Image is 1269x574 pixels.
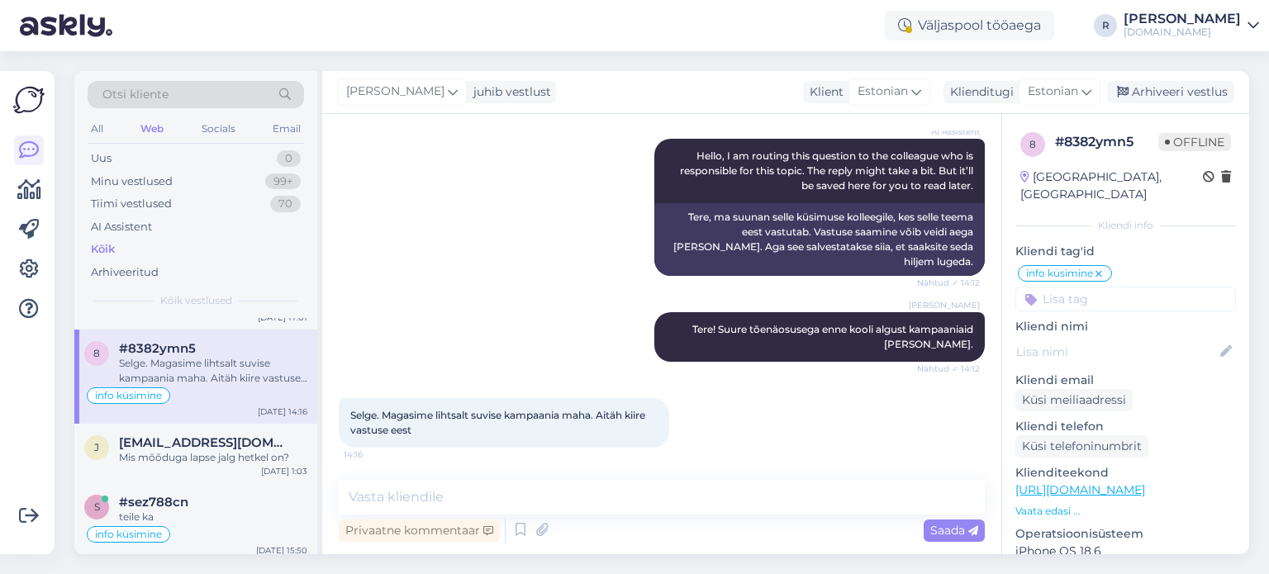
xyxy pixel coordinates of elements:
div: [DATE] 1:03 [261,465,307,477]
div: Selge. Magasime lihtsalt suvise kampaania maha. Aitäh kiire vastuse eest [119,356,307,386]
div: 99+ [265,173,301,190]
p: Vaata edasi ... [1015,504,1236,519]
img: Askly Logo [13,84,45,116]
span: Estonian [858,83,908,101]
span: Nähtud ✓ 14:12 [917,363,980,375]
span: [PERSON_NAME] [346,83,444,101]
p: Kliendi telefon [1015,418,1236,435]
div: [DATE] 17:01 [258,311,307,324]
div: Klient [803,83,844,101]
span: #8382ymn5 [119,341,196,356]
div: Tere, ma suunan selle küsimuse kolleegile, kes selle teema eest vastutab. Vastuse saamine võib ve... [654,203,985,276]
a: [URL][DOMAIN_NAME] [1015,482,1145,497]
div: teile ka [119,510,307,524]
span: Kõik vestlused [160,293,232,308]
div: Küsi telefoninumbrit [1015,435,1148,458]
span: j [94,441,99,453]
div: Arhiveeri vestlus [1107,81,1234,103]
p: Kliendi nimi [1015,318,1236,335]
div: juhib vestlust [467,83,551,101]
span: info küsimine [95,529,162,539]
span: #sez788cn [119,495,188,510]
div: Väljaspool tööaega [885,11,1054,40]
span: janndra.saar@gmail.com [119,435,291,450]
span: 8 [93,347,100,359]
span: info küsimine [95,391,162,401]
div: Klienditugi [943,83,1014,101]
div: [DATE] 14:16 [258,406,307,418]
div: Minu vestlused [91,173,173,190]
div: Küsi meiliaadressi [1015,389,1133,411]
input: Lisa nimi [1016,343,1217,361]
div: R [1094,14,1117,37]
div: Kliendi info [1015,218,1236,233]
div: [DOMAIN_NAME] [1124,26,1241,39]
span: AI Assistent [918,126,980,138]
p: Klienditeekond [1015,464,1236,481]
p: Operatsioonisüsteem [1015,525,1236,543]
div: Email [269,118,304,140]
div: Privaatne kommentaar [339,519,500,542]
span: Estonian [1028,83,1078,101]
span: Selge. Magasime lihtsalt suvise kampaania maha. Aitäh kiire vastuse eest [350,409,648,436]
span: Nähtud ✓ 14:12 [917,277,980,289]
p: Kliendi tag'id [1015,243,1236,260]
div: Socials [198,118,239,140]
div: Tiimi vestlused [91,196,172,212]
span: 8 [1029,138,1036,150]
span: Otsi kliente [102,86,169,103]
div: Mis mõõduga lapse jalg hetkel on? [119,450,307,465]
div: 0 [277,150,301,167]
div: [DATE] 15:50 [256,544,307,557]
div: AI Assistent [91,219,152,235]
div: Arhiveeritud [91,264,159,281]
div: All [88,118,107,140]
p: iPhone OS 18.6 [1015,543,1236,560]
span: Hello, I am routing this question to the colleague who is responsible for this topic. The reply m... [680,149,976,192]
a: [PERSON_NAME][DOMAIN_NAME] [1124,12,1259,39]
span: info küsimine [1026,268,1093,278]
div: Web [137,118,167,140]
p: Kliendi email [1015,372,1236,389]
span: [PERSON_NAME] [909,299,980,311]
span: Saada [930,523,978,538]
div: [GEOGRAPHIC_DATA], [GEOGRAPHIC_DATA] [1020,168,1203,203]
span: Tere! Suure tõenäosusega enne kooli algust kampaaniaid [PERSON_NAME]. [692,323,976,350]
div: 70 [270,196,301,212]
div: Uus [91,150,112,167]
span: Offline [1158,133,1231,151]
div: # 8382ymn5 [1055,132,1158,152]
input: Lisa tag [1015,287,1236,311]
div: Kõik [91,241,115,258]
div: [PERSON_NAME] [1124,12,1241,26]
span: 14:16 [344,448,406,461]
span: s [94,500,100,513]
